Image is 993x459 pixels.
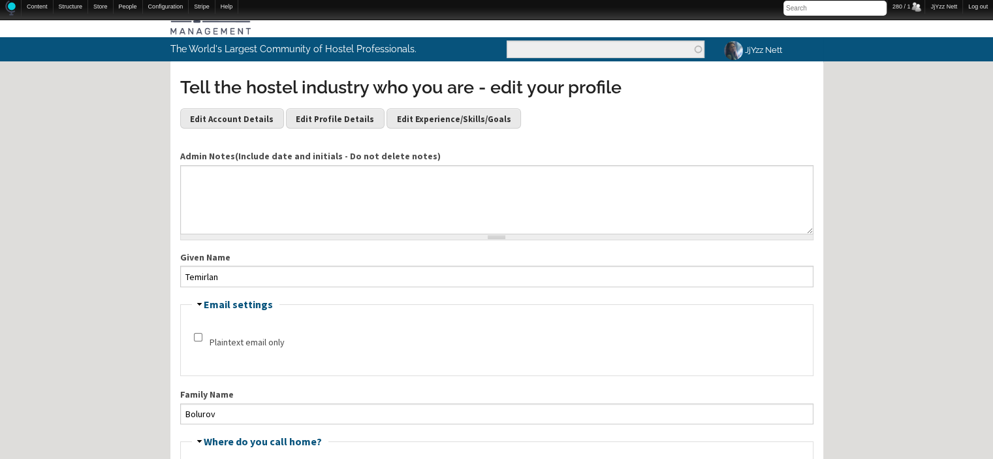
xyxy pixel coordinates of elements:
[286,108,385,128] a: Edit Profile Details
[180,251,813,264] label: Given Name
[783,1,887,16] input: Search
[180,150,813,163] label: Admin Notes(Include date and initials - Do not delete notes)
[180,388,813,402] label: Family Name
[507,40,704,58] input: Enter the terms you wish to search for.
[204,435,322,448] a: Where do you call home?
[204,298,273,311] a: Email settings
[386,108,521,128] a: Edit Experience/Skills/Goals
[5,1,16,16] img: Home
[210,336,285,349] label: Plaintext email only
[714,37,790,63] a: JjYzz Nett
[180,75,813,100] h3: Tell the hostel industry who you are - edit your profile
[722,39,745,62] img: JjYzz Nett's picture
[180,108,284,128] a: Edit Account Details
[170,37,443,61] p: The World's Largest Community of Hostel Professionals.
[194,333,202,341] input: Check this option if you do not wish to receive email messages with graphics and styles.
